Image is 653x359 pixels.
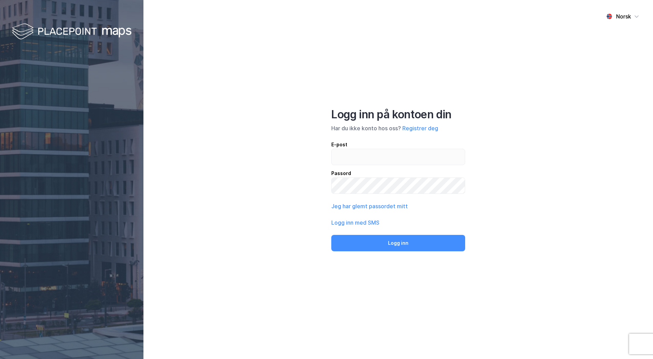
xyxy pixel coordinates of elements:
[402,124,438,132] button: Registrer deg
[331,218,379,227] button: Logg inn med SMS
[331,235,465,251] button: Logg inn
[331,169,465,177] div: Passord
[616,12,631,21] div: Norsk
[12,22,131,42] img: logo-white.f07954bde2210d2a523dddb988cd2aa7.svg
[331,202,408,210] button: Jeg har glemt passordet mitt
[331,124,465,132] div: Har du ikke konto hos oss?
[619,326,653,359] div: Kontrollprogram for chat
[619,326,653,359] iframe: Chat Widget
[331,141,465,149] div: E-post
[331,108,465,121] div: Logg inn på kontoen din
